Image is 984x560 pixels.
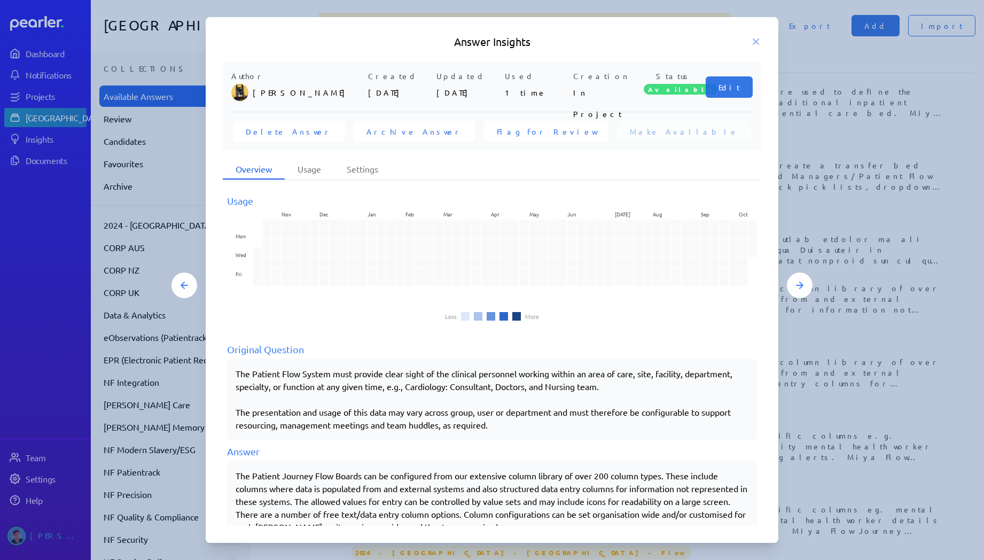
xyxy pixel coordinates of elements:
[223,159,285,180] li: Overview
[366,126,463,137] span: Archive Answer
[236,232,246,240] text: Mon
[227,444,757,458] div: Answer
[719,82,740,92] span: Edit
[171,273,197,298] button: Previous Answer
[642,71,706,82] p: Status
[231,84,248,101] img: Tung Nguyen
[354,121,475,142] button: Archive Answer
[285,159,334,180] li: Usage
[319,210,329,218] text: Dec
[505,71,569,82] p: Used
[231,71,364,82] p: Author
[567,210,576,218] text: Jun
[484,121,608,142] button: Flag for Review
[653,210,662,218] text: Aug
[505,82,569,103] p: 1 time
[573,82,637,103] p: In Project
[405,210,414,218] text: Feb
[236,270,241,278] text: Fri
[236,367,748,431] p: The Patient Flow System must provide clear sight of the clinical personnel working within an area...
[227,342,757,356] div: Original Question
[236,469,748,533] p: The Patient Journey Flow Boards can be configured from our extensive column library of over 200 c...
[227,193,757,208] div: Usage
[497,126,596,137] span: Flag for Review
[706,76,753,98] button: Edit
[436,71,501,82] p: Updated
[644,84,717,95] span: Available
[443,210,452,218] text: Mar
[525,313,539,320] li: More
[573,71,637,82] p: Creation
[630,126,738,137] span: Make Available
[223,34,761,49] h5: Answer Insights
[529,210,539,218] text: May
[246,126,332,137] span: Delete Answer
[368,71,432,82] p: Created
[445,313,457,320] li: Less
[617,121,751,142] button: Make Available
[436,82,501,103] p: [DATE]
[334,159,391,180] li: Settings
[701,210,709,218] text: Sep
[282,210,291,218] text: Nov
[253,82,364,103] p: [PERSON_NAME]
[368,210,376,218] text: Jan
[368,82,432,103] p: [DATE]
[233,121,345,142] button: Delete Answer
[787,273,813,298] button: Next Answer
[615,210,630,218] text: [DATE]
[739,210,748,218] text: Oct
[236,251,246,259] text: Wed
[491,210,499,218] text: Apr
